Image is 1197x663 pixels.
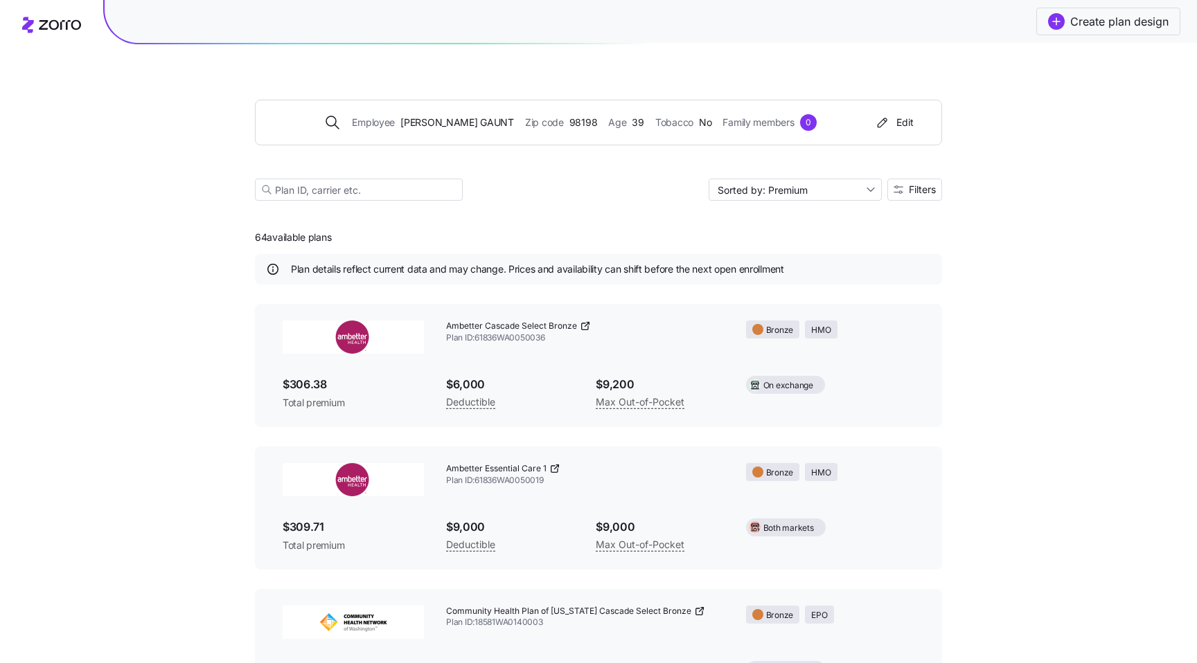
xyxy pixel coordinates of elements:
[352,115,395,130] span: Employee
[569,115,598,130] span: 98198
[811,324,831,337] span: HMO
[255,179,463,201] input: Plan ID, carrier etc.
[632,115,644,130] span: 39
[596,536,684,553] span: Max Out-of-Pocket
[722,115,794,130] span: Family members
[283,538,424,552] span: Total premium
[283,518,424,536] span: $309.71
[446,394,495,410] span: Deductible
[909,185,936,194] span: Filters
[763,379,813,392] span: On exchange
[1070,13,1169,30] span: Create plan design
[766,466,794,480] span: Bronze
[709,179,882,201] input: Sort by
[291,262,784,276] span: Plan details reflect current data and may change. Prices and availability can shift before the ne...
[596,518,723,536] span: $9,000
[525,115,564,130] span: Zip code
[446,463,547,475] span: Ambetter Essential Care 1
[596,376,723,393] span: $9,200
[766,609,794,622] span: Bronze
[766,324,794,337] span: Bronze
[400,115,514,130] span: [PERSON_NAME] GAUNT
[255,230,331,244] span: 64 available plans
[874,116,914,129] div: Edit
[446,606,691,617] span: Community Health Plan of [US_STATE] Cascade Select Bronze
[763,522,814,535] span: Both markets
[283,396,424,410] span: Total premium
[869,111,919,134] button: Edit
[596,394,684,410] span: Max Out-of-Pocket
[446,475,724,487] span: Plan ID: 61836WA0050019
[283,463,424,496] img: Ambetter
[1036,8,1180,35] button: Create plan design
[446,332,724,344] span: Plan ID: 61836WA0050036
[699,115,711,130] span: No
[446,518,574,536] span: $9,000
[446,617,724,628] span: Plan ID: 18581WA0140003
[446,376,574,393] span: $6,000
[283,320,424,354] img: Ambetter
[446,320,577,332] span: Ambetter Cascade Select Bronze
[811,609,827,622] span: EPO
[283,606,424,639] img: Community Health Network of Washington
[283,376,424,393] span: $306.38
[608,115,626,130] span: Age
[887,179,942,201] button: Filters
[446,536,495,553] span: Deductible
[655,115,693,130] span: Tobacco
[811,466,831,480] span: HMO
[800,114,817,131] div: 0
